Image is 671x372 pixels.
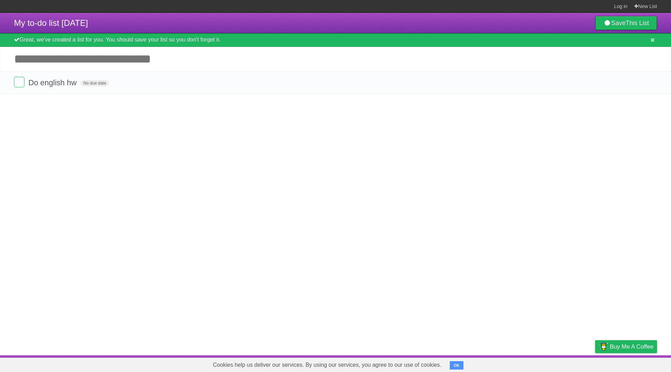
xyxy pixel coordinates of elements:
[595,16,657,30] a: SaveThis List
[610,341,654,353] span: Buy me a coffee
[502,357,517,370] a: About
[599,341,608,352] img: Buy me a coffee
[562,357,578,370] a: Terms
[14,18,88,28] span: My to-do list [DATE]
[14,77,24,87] label: Done
[613,357,657,370] a: Suggest a feature
[80,80,109,86] span: No due date
[595,340,657,353] a: Buy me a coffee
[450,361,463,370] button: OK
[525,357,554,370] a: Developers
[206,358,448,372] span: Cookies help us deliver our services. By using our services, you agree to our use of cookies.
[586,357,604,370] a: Privacy
[626,20,649,27] b: This List
[28,78,78,87] span: Do english hw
